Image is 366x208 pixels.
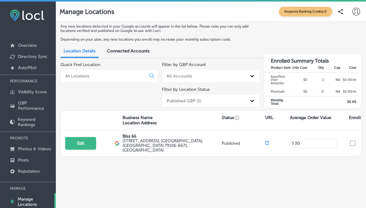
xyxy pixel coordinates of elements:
button: Edit [65,137,96,150]
label: Filter by Location Status [162,87,210,92]
td: Monthly Total [264,96,291,108]
img: fda3e92497d09a02dc62c9cd864e3231.png [10,10,44,21]
p: Manage Locations [60,8,114,15]
p: Average Order Value [290,115,331,120]
h3: Enrolled Summary Totals [264,53,361,64]
p: Photos & Videos [18,146,51,152]
td: NA [324,73,341,88]
p: Manage Locations [18,197,52,207]
div: All Accounts [167,73,192,79]
p: Status [222,115,265,120]
img: logo [115,141,119,146]
td: AutoPilot Visit Amarillo [264,73,291,88]
p: Overview [18,43,37,48]
p: Bliss 66 [123,134,220,139]
td: 1 [308,73,324,88]
td: $ 0.00 /m [341,73,361,88]
th: Unit Cost [291,64,308,73]
label: Filter by GBP Account [162,62,206,67]
p: Depending on your plan, any new locations you enroll may increase your monthly subscription costs. [60,37,256,42]
input: All Locations [65,73,144,79]
td: $0 [291,87,308,96]
td: $ 0.00 /m [341,87,361,96]
p: Visibility Score [18,89,47,95]
td: NA [324,87,341,96]
span: Location Details [64,48,96,54]
p: Keyword Rankings [18,117,53,127]
span: Keyword Ranking Credits: 0 [279,7,332,16]
p: $ [292,141,294,145]
p: GBP Performance [18,100,53,111]
td: $ 0.00 [341,96,361,108]
div: Published GBP (1) [167,98,201,104]
label: Quick Find Location [60,62,100,67]
label: [STREET_ADDRESS] , [GEOGRAPHIC_DATA], [GEOGRAPHIC_DATA] 79106-6671, [GEOGRAPHIC_DATA] [123,139,220,153]
p: URL [265,115,273,120]
td: 0 [308,87,324,96]
strong: Product Item [271,66,291,70]
td: $0 [291,73,308,88]
p: Posts [18,157,29,163]
p: Any new locations detected in your Google accounts will appear in the list below. Please note you... [60,24,256,33]
p: Published [222,141,265,146]
th: Qty [308,64,324,73]
td: Premium [264,87,291,96]
p: Directory Sync [18,54,47,59]
p: Business Name Location Address [123,115,157,126]
th: Cap [324,64,341,73]
th: Cost [341,64,361,73]
p: AutoPilot [18,65,37,70]
span: Connected Accounts [107,48,150,54]
p: Reputation [18,169,40,174]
